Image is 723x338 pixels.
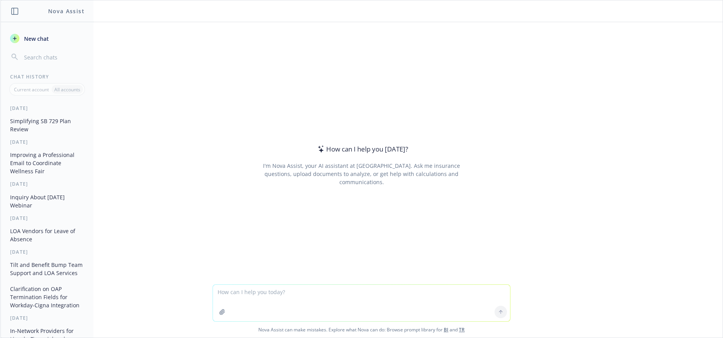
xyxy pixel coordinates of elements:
input: Search chats [22,52,84,63]
div: Chat History [1,73,93,80]
a: BI [444,326,448,333]
div: [DATE] [1,105,93,112]
button: Improving a Professional Email to Coordinate Wellness Fair [7,148,87,178]
button: Clarification on OAP Termination Fields for Workday-Cigna Integration [7,282,87,312]
button: Simplifying SB 729 Plan Review [7,115,87,136]
div: [DATE] [1,139,93,145]
button: Inquiry About [DATE] Webinar [7,191,87,212]
div: [DATE] [1,215,93,221]
button: LOA Vendors for Leave of Absence [7,225,87,246]
div: I'm Nova Assist, your AI assistant at [GEOGRAPHIC_DATA]. Ask me insurance questions, upload docum... [252,162,470,186]
div: How can I help you [DATE]? [315,144,408,154]
a: TR [459,326,465,333]
span: Nova Assist can make mistakes. Explore what Nova can do: Browse prompt library for and [3,322,720,338]
div: [DATE] [1,315,93,321]
p: All accounts [54,86,80,93]
div: [DATE] [1,181,93,187]
p: Current account [14,86,49,93]
div: [DATE] [1,249,93,255]
button: Tilt and Benefit Bump Team Support and LOA Services [7,258,87,279]
span: New chat [22,35,49,43]
button: New chat [7,31,87,45]
h1: Nova Assist [48,7,85,15]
